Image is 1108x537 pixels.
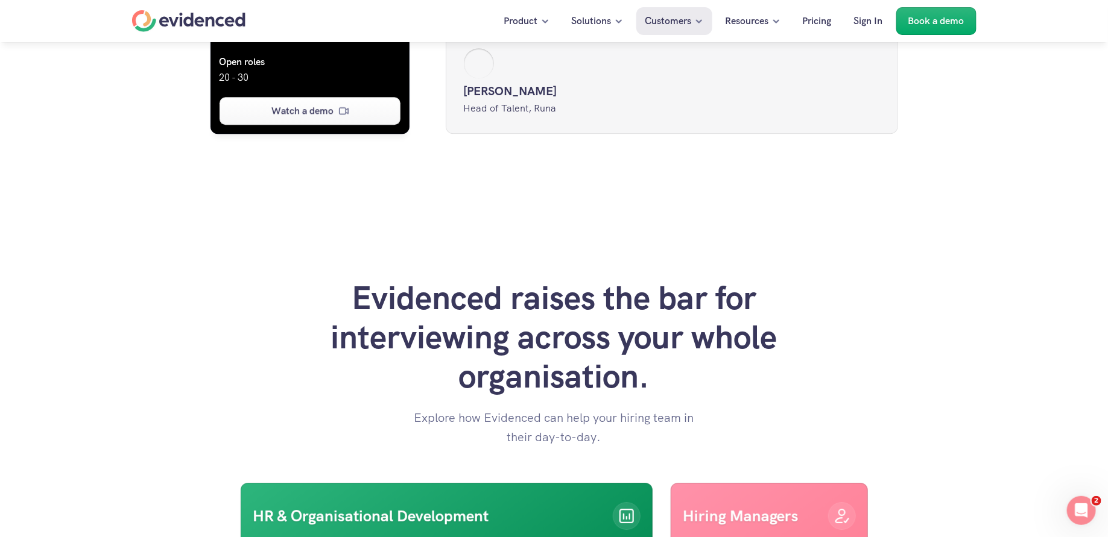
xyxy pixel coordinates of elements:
h2: Evidenced raises the bar for interviewing across your whole organisation. [307,278,802,395]
p: 20 - 30 [220,70,400,86]
p: Customers [645,13,692,29]
p: Head of Talent, Runa [464,101,880,116]
p: Watch a demo [271,104,334,119]
iframe: Intercom live chat [1067,496,1096,525]
a: Watch a demo [220,97,400,125]
a: Home [132,10,245,32]
p: Product [504,13,538,29]
p: Hiring Managers [683,505,816,527]
p: Resources [726,13,769,29]
p: Explore how Evidenced can help your hiring team in their day-to-day. [404,408,705,447]
p: Solutions [572,13,612,29]
a: Book a demo [896,7,977,35]
span: 2 [1092,496,1101,506]
h6: Open roles [220,54,400,70]
p: Sign In [854,13,883,29]
p: Book a demo [908,13,964,29]
p: HR & Organisational Development [253,505,601,527]
a: Sign In [845,7,892,35]
p: Pricing [803,13,832,29]
h5: [PERSON_NAME] [464,81,880,101]
a: Pricing [794,7,841,35]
